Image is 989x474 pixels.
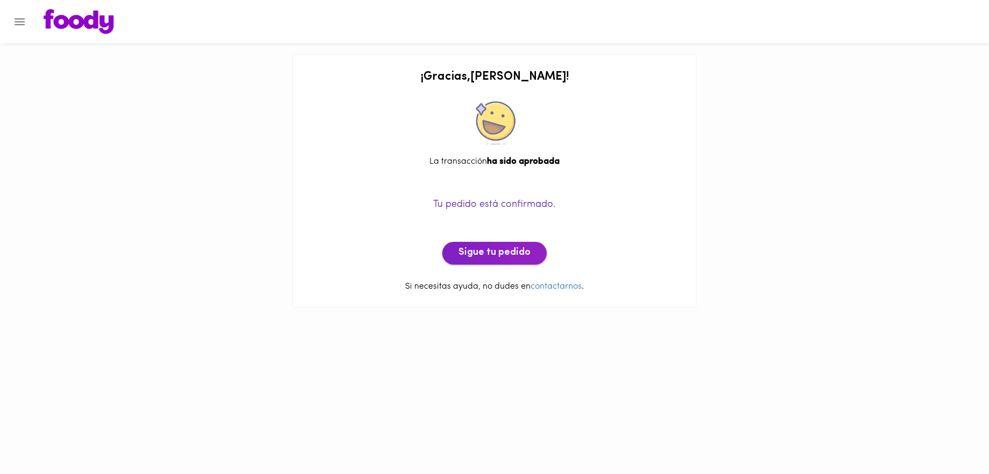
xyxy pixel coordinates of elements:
div: La transacción [304,156,685,168]
a: contactarnos [531,282,582,291]
img: logo.png [44,9,114,34]
h2: ¡ Gracias , [PERSON_NAME] ! [304,71,685,83]
span: Tu pedido está confirmado. [433,200,556,210]
p: Si necesitas ayuda, no dudes en . [304,281,685,293]
button: Menu [6,9,33,35]
span: Sigue tu pedido [458,247,531,259]
button: Sigue tu pedido [442,242,547,264]
img: approved.png [473,101,516,145]
iframe: Messagebird Livechat Widget [927,412,978,463]
b: ha sido aprobada [487,157,560,166]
